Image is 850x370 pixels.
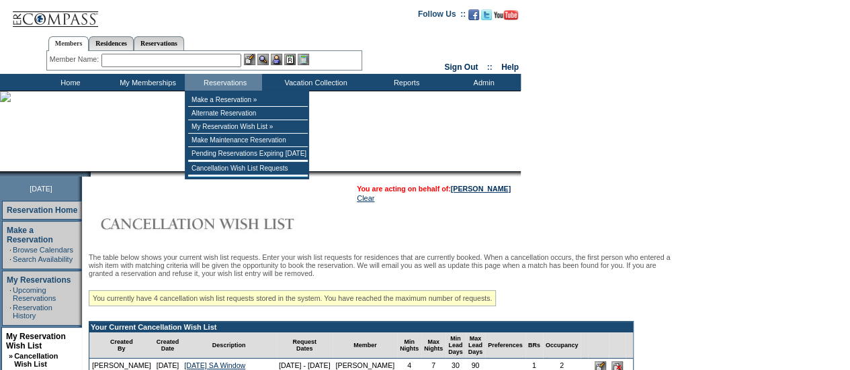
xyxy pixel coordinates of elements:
[13,286,56,302] a: Upcoming Reservations
[108,74,185,91] td: My Memberships
[91,171,92,177] img: blank.gif
[7,275,71,285] a: My Reservations
[418,8,466,24] td: Follow Us ::
[481,13,492,21] a: Follow us on Twitter
[13,246,73,254] a: Browse Calendars
[188,120,308,134] td: My Reservation Wish List »
[9,246,11,254] td: ·
[89,290,496,306] div: You currently have 4 cancellation wish list requests stored in the system. You have reached the m...
[7,226,53,244] a: Make a Reservation
[333,332,397,359] td: Member
[271,54,282,65] img: Impersonate
[357,194,374,202] a: Clear
[494,10,518,20] img: Subscribe to our YouTube Channel
[89,210,357,237] img: Cancellation Wish List
[481,9,492,20] img: Follow us on Twitter
[14,352,58,368] a: Cancellation Wish List
[188,147,308,160] td: Pending Reservations Expiring [DATE]
[13,255,73,263] a: Search Availability
[188,93,308,107] td: Make a Reservation »
[257,54,269,65] img: View
[30,185,52,193] span: [DATE]
[48,36,89,51] a: Members
[444,62,478,72] a: Sign Out
[397,332,421,359] td: Min Nights
[9,286,11,302] td: ·
[445,332,466,359] td: Min Lead Days
[9,304,11,320] td: ·
[134,36,184,50] a: Reservations
[366,74,443,91] td: Reports
[487,62,493,72] span: ::
[298,54,309,65] img: b_calculator.gif
[188,134,308,147] td: Make Maintenance Reservation
[6,332,66,351] a: My Reservation Wish List
[466,332,486,359] td: Max Lead Days
[86,171,91,177] img: promoShadowLeftCorner.gif
[262,74,366,91] td: Vacation Collection
[188,162,308,175] td: Cancellation Wish List Requests
[185,74,262,91] td: Reservations
[485,332,525,359] td: Preferences
[89,322,633,332] td: Your Current Cancellation Wish List
[188,107,308,120] td: Alternate Reservation
[284,54,296,65] img: Reservations
[13,304,52,320] a: Reservation History
[525,332,543,359] td: BRs
[50,54,101,65] div: Member Name:
[468,9,479,20] img: Become our fan on Facebook
[421,332,445,359] td: Max Nights
[357,185,511,193] span: You are acting on behalf of:
[30,74,108,91] td: Home
[494,13,518,21] a: Subscribe to our YouTube Channel
[468,13,479,21] a: Become our fan on Facebook
[543,332,581,359] td: Occupancy
[244,54,255,65] img: b_edit.gif
[9,352,13,360] b: »
[7,205,77,215] a: Reservation Home
[89,36,134,50] a: Residences
[184,361,245,369] a: [DATE] SA Window
[451,185,511,193] a: [PERSON_NAME]
[501,62,519,72] a: Help
[443,74,521,91] td: Admin
[154,332,182,359] td: Created Date
[279,361,331,369] nobr: [DATE] - [DATE]
[9,255,11,263] td: ·
[181,332,276,359] td: Description
[89,332,154,359] td: Created By
[276,332,333,359] td: Request Dates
